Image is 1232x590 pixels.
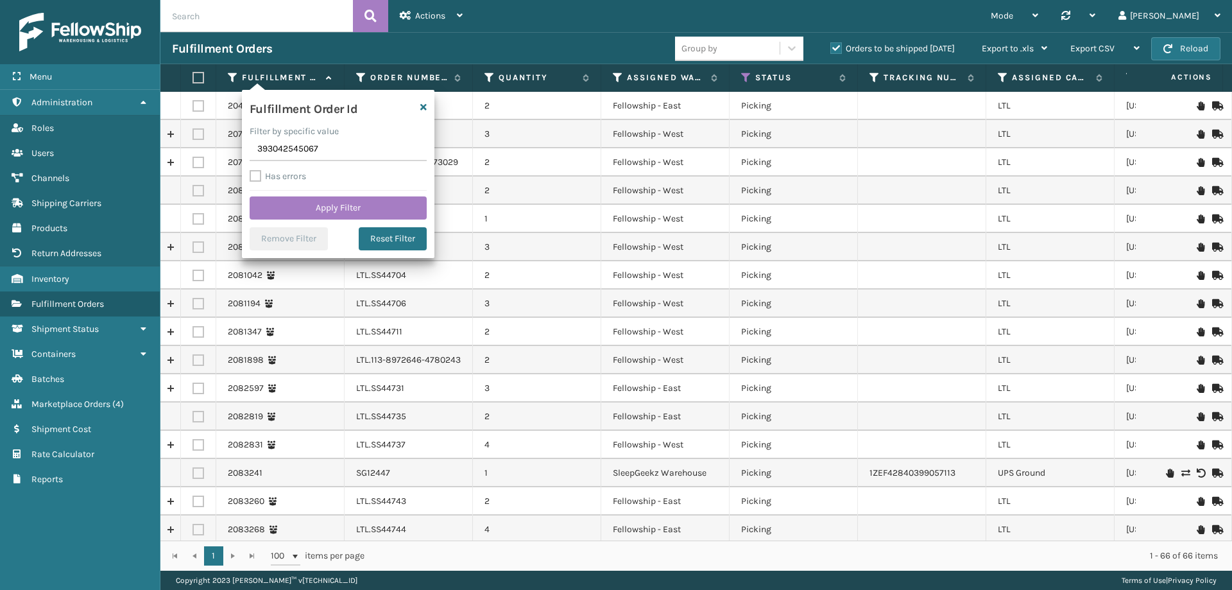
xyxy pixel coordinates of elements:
[473,177,601,205] td: 2
[986,177,1115,205] td: LTL
[730,148,858,177] td: Picking
[31,424,91,435] span: Shipment Cost
[730,516,858,544] td: Picking
[228,269,262,282] a: 2081042
[473,403,601,431] td: 2
[31,198,101,209] span: Shipping Carriers
[204,546,223,566] a: 1
[1197,186,1204,195] i: On Hold
[499,72,576,83] label: Quantity
[473,290,601,318] td: 3
[228,410,263,423] a: 2082819
[359,227,427,250] button: Reset Filter
[250,98,358,117] h4: Fulfillment Order Id
[271,546,364,566] span: items per page
[1212,243,1220,252] i: Mark as Shipped
[730,403,858,431] td: Picking
[31,248,101,259] span: Return Addresses
[1166,469,1174,478] i: On Hold
[228,354,264,367] a: 2081898
[730,120,858,148] td: Picking
[601,233,730,261] td: Fellowship - West
[228,100,265,112] a: 2045838
[30,71,52,82] span: Menu
[986,148,1115,177] td: LTL
[31,374,64,385] span: Batches
[1197,525,1204,534] i: On Hold
[730,290,858,318] td: Picking
[1197,130,1204,139] i: On Hold
[982,43,1034,54] span: Export to .xls
[250,227,328,250] button: Remove Filter
[1168,576,1217,585] a: Privacy Policy
[730,177,858,205] td: Picking
[1197,356,1204,365] i: On Hold
[228,382,264,395] a: 2082597
[601,261,730,290] td: Fellowship - West
[228,438,263,451] a: 2082831
[730,261,858,290] td: Picking
[1197,327,1204,336] i: On Hold
[228,325,262,338] a: 2081347
[31,97,92,108] span: Administration
[601,487,730,516] td: Fellowship - East
[1212,130,1220,139] i: Mark as Shipped
[356,438,406,451] a: LTL.SS44737
[1212,356,1220,365] i: Mark as Shipped
[730,431,858,459] td: Picking
[473,374,601,403] td: 3
[1131,67,1220,88] span: Actions
[986,261,1115,290] td: LTL
[242,72,320,83] label: Fulfillment Order Id
[19,13,141,51] img: logo
[31,299,104,309] span: Fulfillment Orders
[356,354,461,367] a: LTL.113-8972646-4780243
[730,487,858,516] td: Picking
[1070,43,1115,54] span: Export CSV
[250,125,339,138] label: Filter by specific value
[473,148,601,177] td: 2
[986,120,1115,148] td: LTL
[1197,440,1204,449] i: On Hold
[601,516,730,544] td: Fellowship - East
[228,523,265,536] a: 2083268
[730,346,858,374] td: Picking
[730,318,858,346] td: Picking
[730,205,858,233] td: Picking
[31,349,76,360] span: Containers
[228,184,264,197] a: 2080409
[601,374,730,403] td: Fellowship - East
[730,459,858,487] td: Picking
[730,92,858,120] td: Picking
[415,10,445,21] span: Actions
[228,213,264,225] a: 2080429
[986,516,1115,544] td: LTL
[473,233,601,261] td: 3
[1197,299,1204,308] i: On Hold
[730,374,858,403] td: Picking
[1197,243,1204,252] i: On Hold
[830,43,955,54] label: Orders to be shipped [DATE]
[1212,271,1220,280] i: Mark as Shipped
[1197,271,1204,280] i: On Hold
[601,205,730,233] td: Fellowship - West
[172,41,272,56] h3: Fulfillment Orders
[356,297,406,310] a: LTL.SS44706
[1212,497,1220,506] i: Mark as Shipped
[601,177,730,205] td: Fellowship - West
[986,403,1115,431] td: LTL
[228,241,264,254] a: 2080758
[1212,384,1220,393] i: Mark as Shipped
[31,474,63,485] span: Reports
[31,273,69,284] span: Inventory
[1197,469,1204,478] i: Void Label
[730,233,858,261] td: Picking
[228,297,261,310] a: 2081194
[473,120,601,148] td: 3
[986,431,1115,459] td: LTL
[228,156,262,169] a: 2079375
[356,495,406,508] a: LTL.SS44743
[601,346,730,374] td: Fellowship - West
[1212,158,1220,167] i: Mark as Shipped
[1212,186,1220,195] i: Mark as Shipped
